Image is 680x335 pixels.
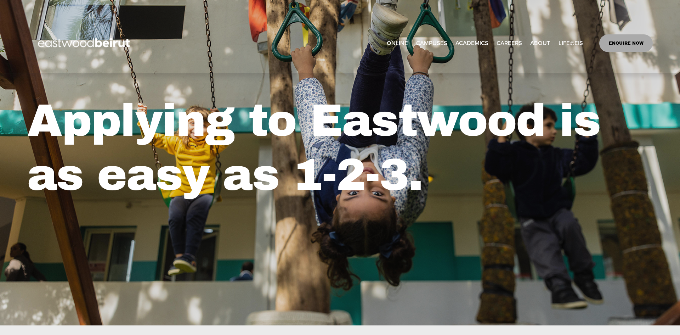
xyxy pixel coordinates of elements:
a: ONLINE [387,37,408,49]
a: folder dropdown [559,37,583,49]
h1: Applying to Eastwood is as easy as 1-2-3. [27,94,653,202]
a: CAREERS [497,37,522,49]
span: LIFE@EIS [559,38,583,49]
a: folder dropdown [455,37,488,49]
a: folder dropdown [416,37,447,49]
span: CAMPUSES [416,38,447,49]
img: EastwoodIS Global Site [27,25,143,61]
span: ACADEMICS [455,38,488,49]
span: ABOUT [530,38,550,49]
a: ENQUIRE NOW [599,34,653,52]
a: folder dropdown [530,37,550,49]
